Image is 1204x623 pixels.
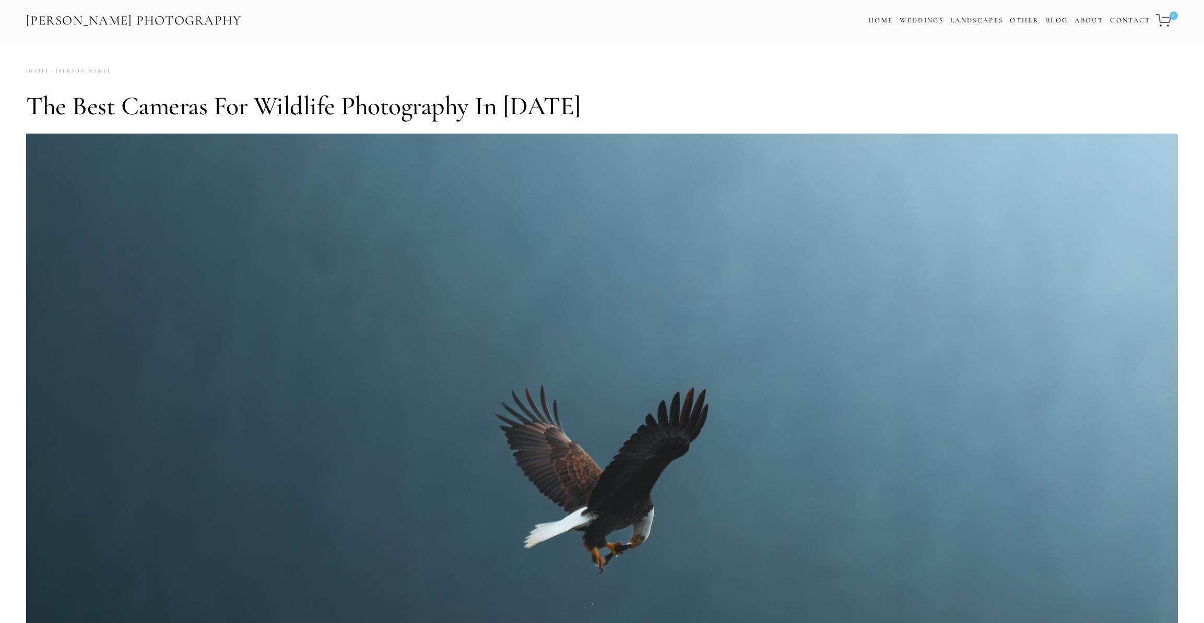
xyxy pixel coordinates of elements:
[900,16,943,25] a: Weddings
[950,16,1003,25] a: Landscapes
[25,9,243,32] a: [PERSON_NAME] Photography
[868,13,893,28] a: Home
[1110,13,1150,28] a: Contact
[49,64,110,78] a: [PERSON_NAME]
[1170,11,1178,20] span: 0
[1046,13,1068,28] a: Blog
[26,90,1178,122] h1: The Best Cameras for Wildlife Photography in [DATE]
[26,64,49,78] time: [DATE]
[1075,13,1103,28] a: About
[1010,16,1039,25] a: Other
[1154,8,1179,33] a: 0 items in cart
